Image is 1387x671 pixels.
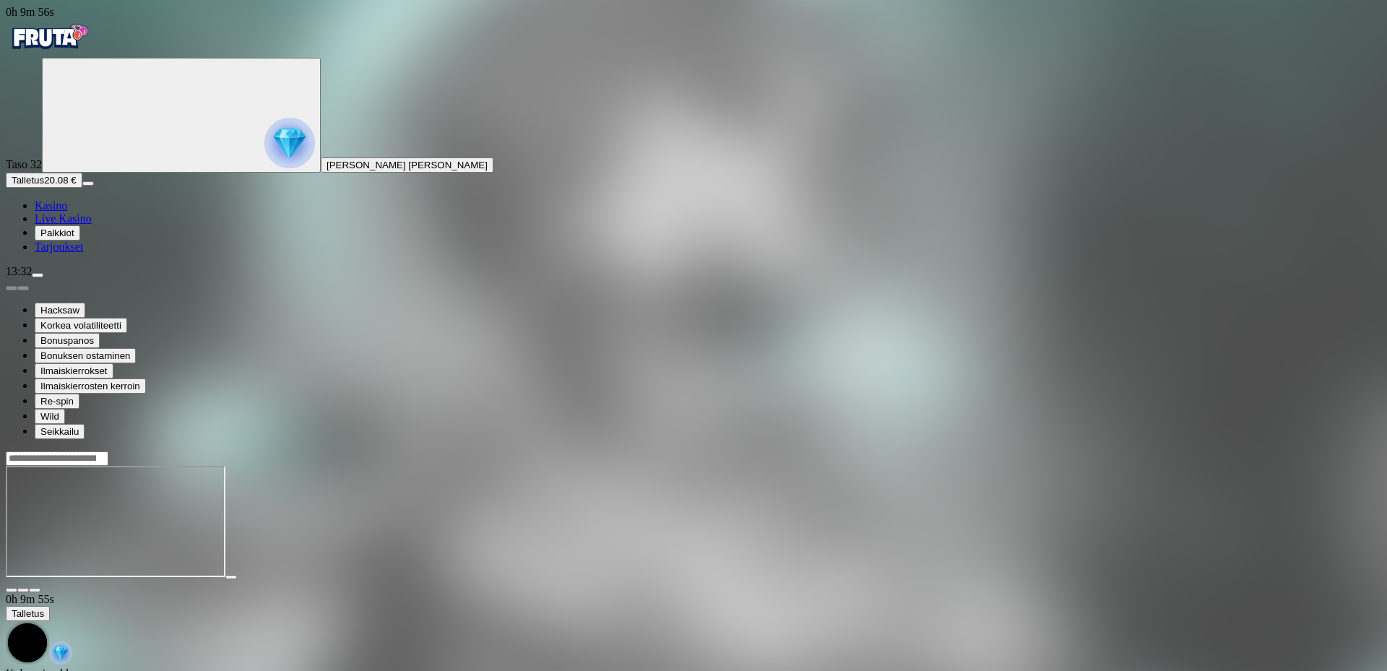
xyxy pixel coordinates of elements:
button: menu [82,181,94,186]
button: Seikkailu [35,424,85,439]
img: reward-icon [49,641,72,664]
button: Re-spin [35,394,79,409]
span: Hacksaw [40,305,79,316]
a: diamond iconKasino [35,199,67,212]
iframe: Invictus [6,466,225,577]
span: Ilmaiskierrokset [40,365,108,376]
span: Bonuspanos [40,335,94,346]
button: Talletusplus icon20.08 € [6,173,82,188]
img: Fruta [6,19,92,55]
span: Taso 32 [6,158,42,170]
button: play icon [225,575,237,579]
button: chevron-down icon [17,588,29,592]
button: next slide [17,286,29,290]
span: Korkea volatiliteetti [40,320,121,331]
button: Hacksaw [35,303,85,318]
span: Talletus [12,175,44,186]
a: poker-chip iconLive Kasino [35,212,92,225]
a: gift-inverted iconTarjoukset [35,241,83,253]
span: Talletus [12,608,44,619]
a: Fruta [6,45,92,57]
div: Game menu [6,593,1381,667]
span: Palkkiot [40,228,74,238]
button: Korkea volatiliteetti [35,318,127,333]
span: 20.08 € [44,175,76,186]
button: Bonuspanos [35,333,100,348]
span: Re-spin [40,396,74,407]
nav: Primary [6,19,1381,254]
button: Ilmaiskierrokset [35,363,113,378]
button: fullscreen icon [29,588,40,592]
span: [PERSON_NAME] [PERSON_NAME] [327,160,488,170]
button: close icon [6,588,17,592]
span: Kasino [35,199,67,212]
input: Search [6,451,108,466]
span: Wild [40,411,59,422]
span: user session time [6,593,54,605]
button: reward iconPalkkiot [35,225,80,241]
span: Tarjoukset [35,241,83,253]
button: reward progress [42,58,321,173]
span: 13:32 [6,265,32,277]
img: reward progress [264,118,315,168]
button: prev slide [6,286,17,290]
span: user session time [6,6,54,18]
button: Talletus [6,606,50,621]
button: menu [32,273,43,277]
span: Ilmaiskierrosten kerroin [40,381,140,391]
button: [PERSON_NAME] [PERSON_NAME] [321,157,493,173]
button: Wild [35,409,65,424]
button: Bonuksen ostaminen [35,348,136,363]
span: Seikkailu [40,426,79,437]
span: Live Kasino [35,212,92,225]
span: Bonuksen ostaminen [40,350,130,361]
button: Ilmaiskierrosten kerroin [35,378,146,394]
